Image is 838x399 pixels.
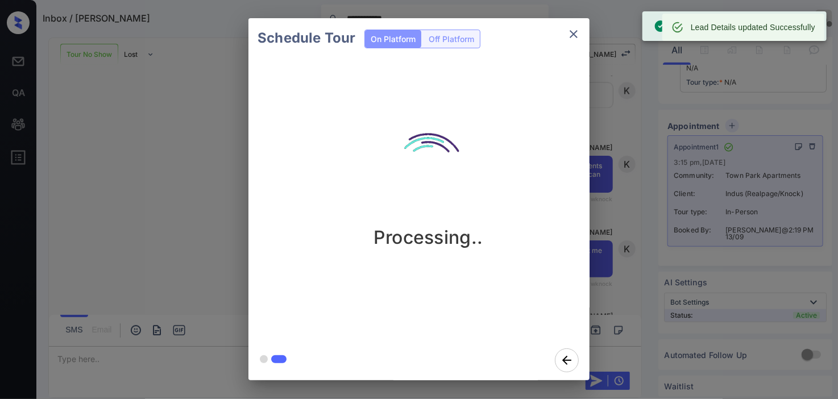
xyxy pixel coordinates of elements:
[374,226,483,248] p: Processing..
[562,23,585,45] button: close
[654,15,792,38] div: Tour with knock created successfully
[371,113,485,226] img: loading.aa47eedddbc51aad1905.gif
[248,18,364,58] h2: Schedule Tour
[691,17,815,38] div: Lead Details updated Successfully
